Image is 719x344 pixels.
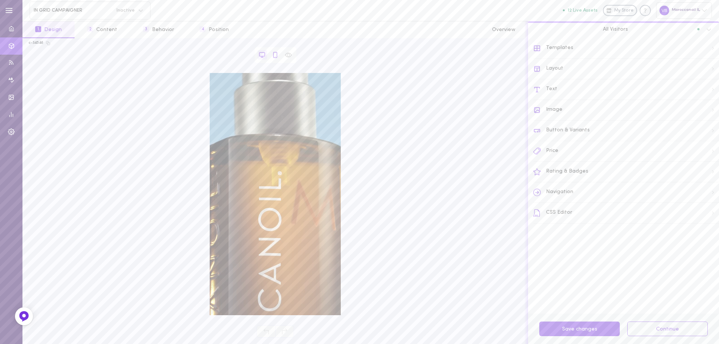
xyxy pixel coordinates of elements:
span: My Store [614,7,634,14]
div: Templates [533,38,719,59]
button: Save changes [539,322,620,336]
span: 3 [143,26,149,32]
a: 12 Live Assets [563,8,603,13]
div: Button & Variants [533,121,719,141]
a: My Store [603,5,637,16]
div: Layout [533,59,719,79]
img: Feedback Button [18,311,30,322]
span: 2 [87,26,93,32]
button: 4Position [187,21,242,38]
button: 2Content [75,21,130,38]
span: IN GRID CAMPAIGNER [34,7,112,13]
div: Knowledge center [640,5,651,16]
div: Rating & Badges [533,162,719,182]
div: Moroccanoil IL [656,2,712,18]
div: Navigation [533,182,719,203]
span: 4 [200,26,206,32]
button: Continue [627,322,708,336]
span: Inactive [112,8,135,13]
button: 12 Live Assets [563,8,598,13]
span: All Visitors [603,26,628,33]
button: 3Behavior [130,21,187,38]
span: Redo [275,325,294,338]
div: Price [533,141,719,162]
div: Text [533,79,719,100]
div: c-34546 [29,40,43,46]
span: 1 [35,26,41,32]
div: CSS Editor [533,203,719,223]
button: Overview [479,21,528,38]
span: Undo [257,325,275,338]
button: 1Design [22,21,75,38]
div: Image [533,100,719,121]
